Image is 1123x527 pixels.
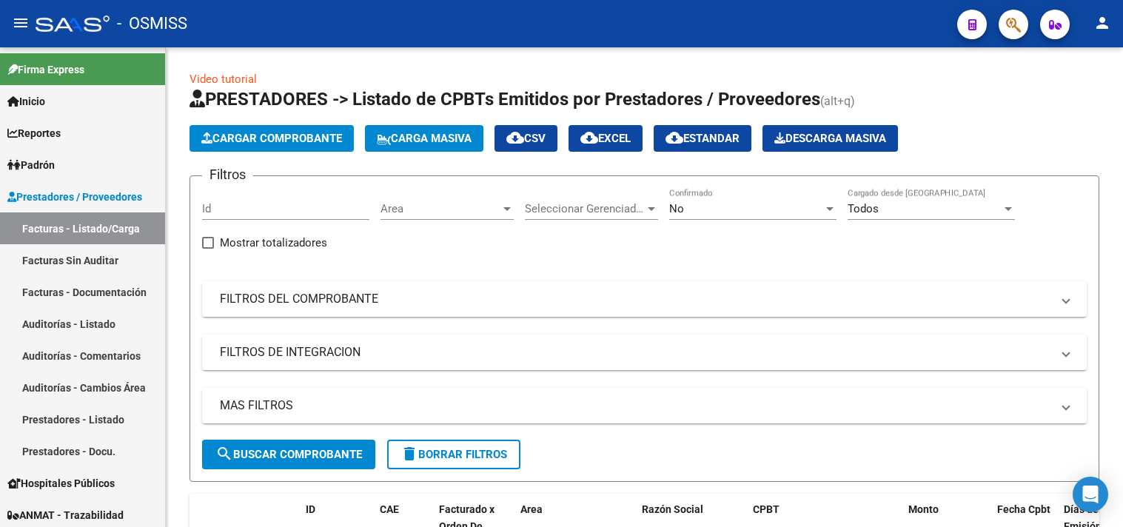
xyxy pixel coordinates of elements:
[506,129,524,147] mat-icon: cloud_download
[820,94,855,108] span: (alt+q)
[190,89,820,110] span: PRESTADORES -> Listado de CPBTs Emitidos por Prestadores / Proveedores
[569,125,643,152] button: EXCEL
[400,445,418,463] mat-icon: delete
[190,125,354,152] button: Cargar Comprobante
[654,125,751,152] button: Estandar
[774,132,886,145] span: Descarga Masiva
[202,335,1087,370] mat-expansion-panel-header: FILTROS DE INTEGRACION
[997,503,1050,515] span: Fecha Cpbt
[220,344,1051,360] mat-panel-title: FILTROS DE INTEGRACION
[117,7,187,40] span: - OSMISS
[220,234,327,252] span: Mostrar totalizadores
[220,397,1051,414] mat-panel-title: MAS FILTROS
[666,132,740,145] span: Estandar
[525,202,645,215] span: Seleccionar Gerenciador
[1073,477,1108,512] div: Open Intercom Messenger
[7,93,45,110] span: Inicio
[848,202,879,215] span: Todos
[7,61,84,78] span: Firma Express
[520,503,543,515] span: Area
[1093,14,1111,32] mat-icon: person
[365,125,483,152] button: Carga Masiva
[580,132,631,145] span: EXCEL
[762,125,898,152] button: Descarga Masiva
[762,125,898,152] app-download-masive: Descarga masiva de comprobantes (adjuntos)
[201,132,342,145] span: Cargar Comprobante
[202,440,375,469] button: Buscar Comprobante
[642,503,703,515] span: Razón Social
[215,445,233,463] mat-icon: search
[506,132,546,145] span: CSV
[377,132,472,145] span: Carga Masiva
[190,73,257,86] a: Video tutorial
[202,281,1087,317] mat-expansion-panel-header: FILTROS DEL COMPROBANTE
[12,14,30,32] mat-icon: menu
[380,503,399,515] span: CAE
[7,125,61,141] span: Reportes
[669,202,684,215] span: No
[580,129,598,147] mat-icon: cloud_download
[215,448,362,461] span: Buscar Comprobante
[7,189,142,205] span: Prestadores / Proveedores
[306,503,315,515] span: ID
[753,503,780,515] span: CPBT
[908,503,939,515] span: Monto
[495,125,557,152] button: CSV
[400,448,507,461] span: Borrar Filtros
[381,202,500,215] span: Area
[7,475,115,491] span: Hospitales Públicos
[202,164,253,185] h3: Filtros
[7,157,55,173] span: Padrón
[7,507,124,523] span: ANMAT - Trazabilidad
[220,291,1051,307] mat-panel-title: FILTROS DEL COMPROBANTE
[387,440,520,469] button: Borrar Filtros
[202,388,1087,423] mat-expansion-panel-header: MAS FILTROS
[666,129,683,147] mat-icon: cloud_download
